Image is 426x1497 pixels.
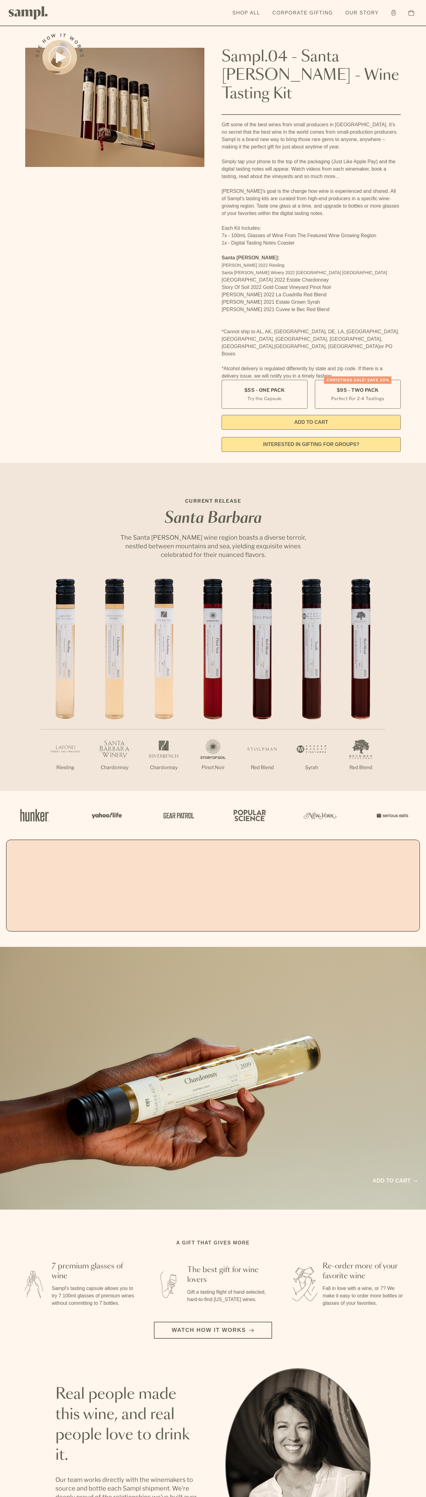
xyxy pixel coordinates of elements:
em: Santa Barbara [164,511,262,526]
img: Artboard_6_04f9a106-072f-468a-bdd7-f11783b05722_x450.png [87,802,124,829]
h3: Re-order more of your favorite wine [323,1261,406,1281]
p: Gift a tasting flight of hand-selected, hard-to-find [US_STATE] wines. [187,1288,271,1303]
div: Christmas SALE! Save 20% [324,376,392,384]
p: Pinot Noir [188,764,238,771]
h2: A gift that gives more [176,1239,250,1247]
li: 5 / 7 [238,579,287,791]
p: Syrah [287,764,336,771]
button: Add to Cart [222,415,401,430]
p: Fall in love with a wine, or 7? We make it easy to order more bottles or glasses of your favorites. [323,1285,406,1307]
a: Shop All [229,6,263,20]
li: 2 / 7 [90,579,139,791]
li: 3 / 7 [139,579,188,791]
img: Artboard_3_0b291449-6e8c-4d07-b2c2-3f3601a19cd1_x450.png [302,802,339,829]
span: [GEOGRAPHIC_DATA], [GEOGRAPHIC_DATA] [274,344,380,349]
img: Sampl.04 - Santa Barbara - Wine Tasting Kit [25,48,204,167]
strong: Santa [PERSON_NAME]: [222,255,279,260]
button: Watch how it works [154,1322,272,1339]
span: $95 - Two Pack [337,387,379,394]
p: CURRENT RELEASE [115,497,311,505]
img: Artboard_5_7fdae55a-36fd-43f7-8bfd-f74a06a2878e_x450.png [159,802,196,829]
img: Artboard_4_28b4d326-c26e-48f9-9c80-911f17d6414e_x450.png [230,802,267,829]
a: interested in gifting for groups? [222,437,401,452]
p: Chardonnay [139,764,188,771]
li: 6 / 7 [287,579,336,791]
div: Gift some of the best wines from small producers in [GEOGRAPHIC_DATA]. It’s no secret that the be... [222,121,401,380]
a: Add to cart [372,1177,417,1185]
small: Perfect For 2-4 Tastings [331,395,384,402]
p: Chardonnay [90,764,139,771]
img: Sampl logo [9,6,48,19]
h2: Real people made this wine, and real people love to drink it. [55,1384,201,1466]
li: 7 / 7 [336,579,385,791]
button: See how it works [42,40,77,75]
span: , [273,344,274,349]
h3: The best gift for wine lovers [187,1265,271,1285]
h1: Sampl.04 - Santa [PERSON_NAME] - Wine Tasting Kit [222,48,401,103]
img: Artboard_1_c8cd28af-0030-4af1-819c-248e302c7f06_x450.png [16,802,53,829]
li: [PERSON_NAME] 2021 Estate Grown Syrah [222,298,401,306]
small: Try the Capsule [247,395,282,402]
span: Santa [PERSON_NAME] Winery 2022 [GEOGRAPHIC_DATA] [GEOGRAPHIC_DATA] [222,270,387,275]
li: [GEOGRAPHIC_DATA] 2022 Estate Chardonnay [222,276,401,284]
a: Our Story [342,6,382,20]
li: Story Of Soil 2022 Gold Coast Vineyard Pinot Noir [222,284,401,291]
li: 1 / 7 [41,579,90,791]
span: $55 - One Pack [244,387,285,394]
p: Sampl's tasting capsule allows you to try 7 100ml glasses of premium wines without committing to ... [52,1285,135,1307]
li: 4 / 7 [188,579,238,791]
p: Red Blend [336,764,385,771]
span: [PERSON_NAME] 2022 Riesling [222,263,284,268]
p: Red Blend [238,764,287,771]
p: The Santa [PERSON_NAME] wine region boasts a diverse terroir, nestled between mountains and sea, ... [115,533,311,559]
li: [PERSON_NAME] 2022 La Cuadrilla Red Blend [222,291,401,298]
a: Corporate Gifting [269,6,336,20]
h3: 7 premium glasses of wine [52,1261,135,1281]
p: Riesling [41,764,90,771]
img: Artboard_7_5b34974b-f019-449e-91fb-745f8d0877ee_x450.png [373,802,410,829]
li: [PERSON_NAME] 2021 Cuvee le Bec Red Blend [222,306,401,313]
